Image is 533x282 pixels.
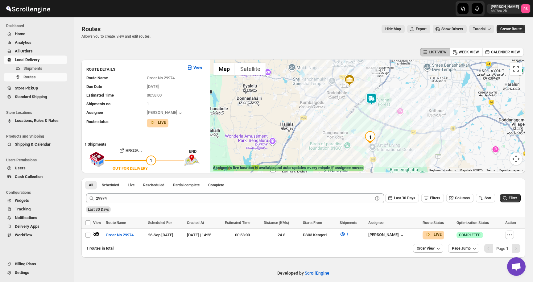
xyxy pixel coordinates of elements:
[15,31,25,36] span: Home
[128,183,134,188] span: Live
[81,139,106,147] b: 1 Shipments
[85,181,97,189] button: All routes
[212,164,232,172] img: Google
[4,172,67,181] button: Cash Collection
[147,102,149,106] span: 1
[102,183,119,188] span: Scheduled
[4,64,67,73] button: Shipments
[126,148,142,153] b: HR/25/...
[86,119,109,124] span: Route status
[394,196,415,200] span: Last 30 Days
[423,221,444,225] span: Route Status
[6,134,70,139] span: Products and Shipping
[421,194,444,202] button: Filters
[382,25,405,33] button: Map action label
[499,168,523,172] a: Report a map error
[340,221,357,225] span: Shipments
[459,50,479,55] span: WEEK VIEW
[102,230,137,240] button: Order No 29974
[106,221,126,225] span: Route Name
[4,214,67,222] button: Notifications
[15,270,29,275] span: Settings
[441,27,463,31] span: Show Drivers
[264,221,289,225] span: Distance (KMs)
[15,207,31,211] span: Tracking
[368,232,405,238] div: [PERSON_NAME]
[113,165,148,172] div: OUT FOR DELIVERY
[15,49,33,53] span: All Orders
[336,229,352,239] button: 1
[15,262,36,266] span: Billing Plans
[4,260,67,268] button: Billing Plans
[86,84,102,89] span: Due Date
[385,27,401,31] span: Hide Map
[6,110,70,115] span: Store Locations
[485,196,491,200] span: Sort
[15,40,31,45] span: Analytics
[187,221,204,225] span: Created At
[86,246,114,251] span: 1 routes in total
[420,48,450,56] button: LIST VIEW
[452,246,471,251] span: Page Jump
[507,257,526,276] div: Open chat
[235,63,266,75] button: Show satellite imagery
[487,4,531,14] button: User menu
[193,65,202,70] b: View
[86,76,108,80] span: Route Name
[15,57,40,62] span: Local Delivery
[15,166,26,170] span: Users
[506,246,508,251] b: 1
[482,48,524,56] button: CALENDER VIEW
[303,221,322,225] span: Starts From
[86,93,114,97] span: Estimated Time
[93,221,101,225] span: View
[491,50,520,55] span: CALENDER VIEW
[143,183,164,188] span: Rescheduled
[6,190,70,195] span: Configurations
[264,232,299,238] div: 24.8
[15,174,43,179] span: Cash Collection
[368,221,383,225] span: Assignee
[189,148,207,155] div: END
[147,110,184,116] button: [PERSON_NAME]
[6,158,70,163] span: Users Permissions
[385,194,419,202] button: Last 30 Days
[4,47,67,56] button: All Orders
[86,102,112,106] span: Shipments no.
[476,194,495,202] button: Sort
[4,222,67,231] button: Delivery Apps
[15,233,32,237] span: WorkFlow
[460,168,483,172] span: Map data ©2025
[457,221,489,225] span: Optimization Status
[4,205,67,214] button: Tracking
[173,183,200,188] span: Partial complete
[364,131,376,143] div: 1
[148,233,173,237] span: 26-Sep | [DATE]
[225,221,250,225] span: Estimated Time
[305,271,329,276] a: ScrollEngine
[89,147,105,172] img: shop.svg
[486,168,495,172] a: Terms (opens in new tab)
[149,119,166,126] button: LIVE
[81,25,101,33] span: Routes
[81,34,151,39] p: Allows you to create, view and edit routes.
[4,38,67,47] button: Analytics
[86,110,103,115] span: Assignee
[416,27,427,31] span: Export
[4,73,67,81] button: Routes
[407,25,430,33] button: Export
[484,244,520,253] nav: Pagination
[15,94,47,99] span: Standard Shipping
[4,268,67,277] button: Settings
[96,193,373,203] input: Press enter after typing | Search Eg. Order No 29974
[448,244,479,253] button: Page Jump
[4,231,67,239] button: WorkFlow
[429,168,456,172] button: Keyboard shortcuts
[429,50,447,55] span: LIST VIEW
[433,25,467,33] button: Show Drivers
[505,221,516,225] span: Action
[213,165,364,171] label: Assignee's live location is available and auto-updates every minute if assignee moves
[509,196,517,200] span: Filter
[147,84,159,89] span: [DATE]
